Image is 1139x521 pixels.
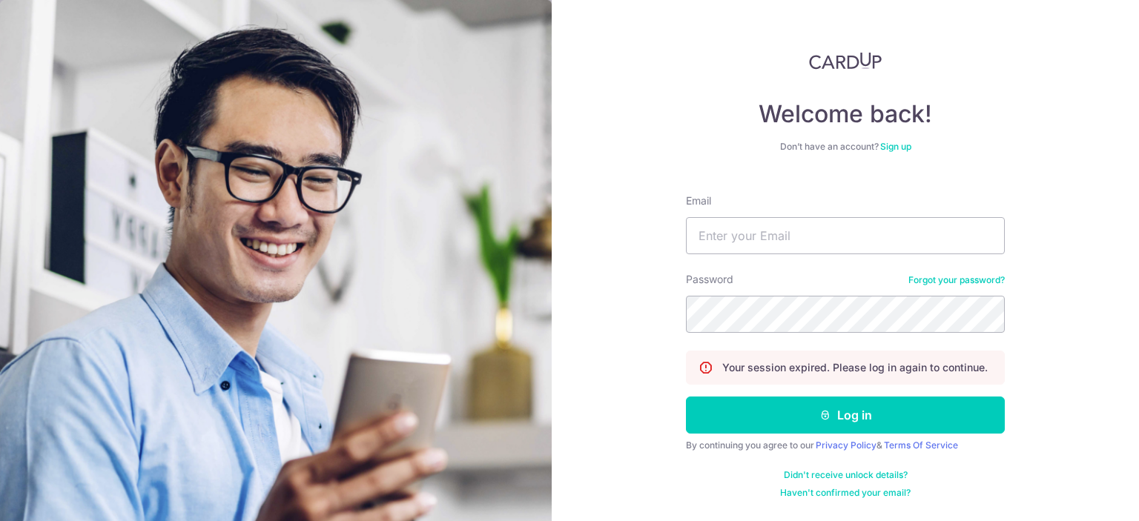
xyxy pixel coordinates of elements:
div: Don’t have an account? [686,141,1005,153]
a: Forgot your password? [908,274,1005,286]
a: Haven't confirmed your email? [780,487,911,499]
h4: Welcome back! [686,99,1005,129]
img: CardUp Logo [809,52,882,70]
a: Didn't receive unlock details? [784,469,908,481]
a: Terms Of Service [884,439,958,451]
label: Email [686,193,711,208]
a: Sign up [880,141,911,152]
button: Log in [686,396,1005,434]
input: Enter your Email [686,217,1005,254]
a: Privacy Policy [816,439,876,451]
label: Password [686,272,733,287]
div: By continuing you agree to our & [686,439,1005,451]
p: Your session expired. Please log in again to continue. [722,360,988,375]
